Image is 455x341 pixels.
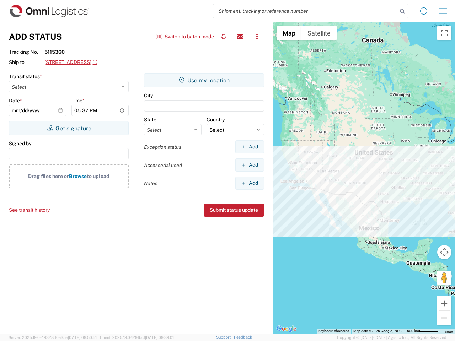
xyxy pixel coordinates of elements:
button: Map Scale: 500 km per 51 pixels [405,329,441,334]
label: Country [207,117,225,123]
label: Date [9,97,22,104]
span: Ship to [9,59,44,65]
button: Add [235,177,264,190]
label: State [144,117,156,123]
button: Zoom out [437,311,451,325]
button: Switch to batch mode [156,31,214,43]
button: Use my location [144,73,264,87]
label: Signed by [9,140,31,147]
label: Transit status [9,73,42,80]
a: Support [216,335,234,339]
span: Server: 2025.19.0-49328d0a35e [9,335,97,340]
button: Map camera controls [437,245,451,259]
img: Google [275,324,298,334]
button: Add [235,140,264,153]
input: Shipment, tracking or reference number [213,4,397,18]
label: Time [71,97,85,104]
span: Tracking No. [9,49,44,55]
button: Keyboard shortcuts [318,329,349,334]
a: [STREET_ADDRESS] [44,56,97,69]
button: Zoom in [437,296,451,310]
label: City [144,92,153,99]
button: Show street map [277,26,301,40]
span: to upload [87,173,109,179]
span: [DATE] 09:50:51 [68,335,97,340]
label: Notes [144,180,157,186]
span: [DATE] 09:39:01 [145,335,174,340]
button: Submit status update [204,204,264,217]
button: Add [235,158,264,172]
button: Show satellite imagery [301,26,337,40]
span: Client: 2025.19.0-129fbcf [100,335,174,340]
button: See transit history [9,204,50,216]
button: Drag Pegman onto the map to open Street View [437,271,451,285]
label: Exception status [144,144,181,150]
a: Feedback [234,335,252,339]
span: Drag files here or [28,173,69,179]
strong: 5115360 [44,49,65,55]
h3: Add Status [9,32,62,42]
button: Get signature [9,121,129,135]
span: Browse [69,173,87,179]
span: Map data ©2025 Google, INEGI [353,329,403,333]
a: Terms [443,330,453,334]
span: 500 km [407,329,419,333]
label: Accessorial used [144,162,182,168]
button: Toggle fullscreen view [437,26,451,40]
span: Copyright © [DATE]-[DATE] Agistix Inc., All Rights Reserved [337,334,446,341]
a: Open this area in Google Maps (opens a new window) [275,324,298,334]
